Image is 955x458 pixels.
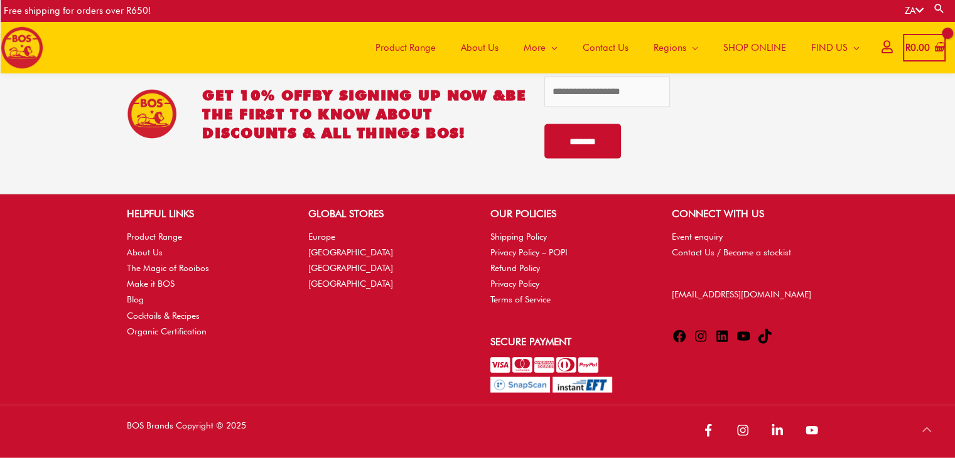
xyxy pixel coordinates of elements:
[308,247,393,257] a: [GEOGRAPHIC_DATA]
[583,29,629,67] span: Contact Us
[114,418,478,445] div: BOS Brands Copyright © 2025
[448,21,511,73] a: About Us
[308,206,465,221] h2: GLOBAL STORES
[127,232,182,242] a: Product Range
[711,21,799,73] a: SHOP ONLINE
[202,86,526,142] h2: GET 10% OFF be the first to know about discounts & all things BOS!
[363,21,448,73] a: Product Range
[308,279,393,289] a: [GEOGRAPHIC_DATA]
[511,21,570,73] a: More
[672,232,723,242] a: Event enquiry
[524,29,546,67] span: More
[490,334,647,349] h2: Secure Payment
[811,29,848,67] span: FIND US
[490,247,568,257] a: Privacy Policy – POPI
[127,263,209,273] a: The Magic of Rooibos
[127,206,283,221] h2: HELPFUL LINKS
[490,377,550,393] img: Pay with SnapScan
[461,29,499,67] span: About Us
[127,229,283,339] nav: HELPFUL LINKS
[765,418,797,443] a: linkedin-in
[308,263,393,273] a: [GEOGRAPHIC_DATA]
[672,289,811,299] a: [EMAIL_ADDRESS][DOMAIN_NAME]
[570,21,641,73] a: Contact Us
[672,229,828,260] nav: CONNECT WITH US
[933,3,946,14] a: Search button
[127,279,175,289] a: Make it BOS
[490,206,647,221] h2: OUR POLICIES
[1,26,43,69] img: BOS logo finals-200px
[127,294,144,304] a: Blog
[905,42,910,53] span: R
[730,418,762,443] a: instagram
[905,42,930,53] bdi: 0.00
[308,232,335,242] a: Europe
[553,377,612,393] img: Pay with InstantEFT
[127,247,163,257] a: About Us
[490,229,647,308] nav: OUR POLICIES
[903,34,946,62] a: View Shopping Cart, empty
[127,311,200,321] a: Cocktails & Recipes
[308,229,465,292] nav: GLOBAL STORES
[490,232,547,242] a: Shipping Policy
[353,21,872,73] nav: Site Navigation
[672,206,828,221] h2: CONNECT WITH US
[490,294,551,304] a: Terms of Service
[490,263,540,273] a: Refund Policy
[672,247,791,257] a: Contact Us / Become a stockist
[127,89,177,139] img: BOS Ice Tea
[696,418,728,443] a: facebook-f
[654,29,686,67] span: Regions
[641,21,711,73] a: Regions
[375,29,436,67] span: Product Range
[905,5,924,16] a: ZA
[490,279,539,289] a: Privacy Policy
[723,29,786,67] span: SHOP ONLINE
[312,87,506,104] span: BY SIGNING UP NOW &
[127,326,207,336] a: Organic Certification
[799,418,828,443] a: youtube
